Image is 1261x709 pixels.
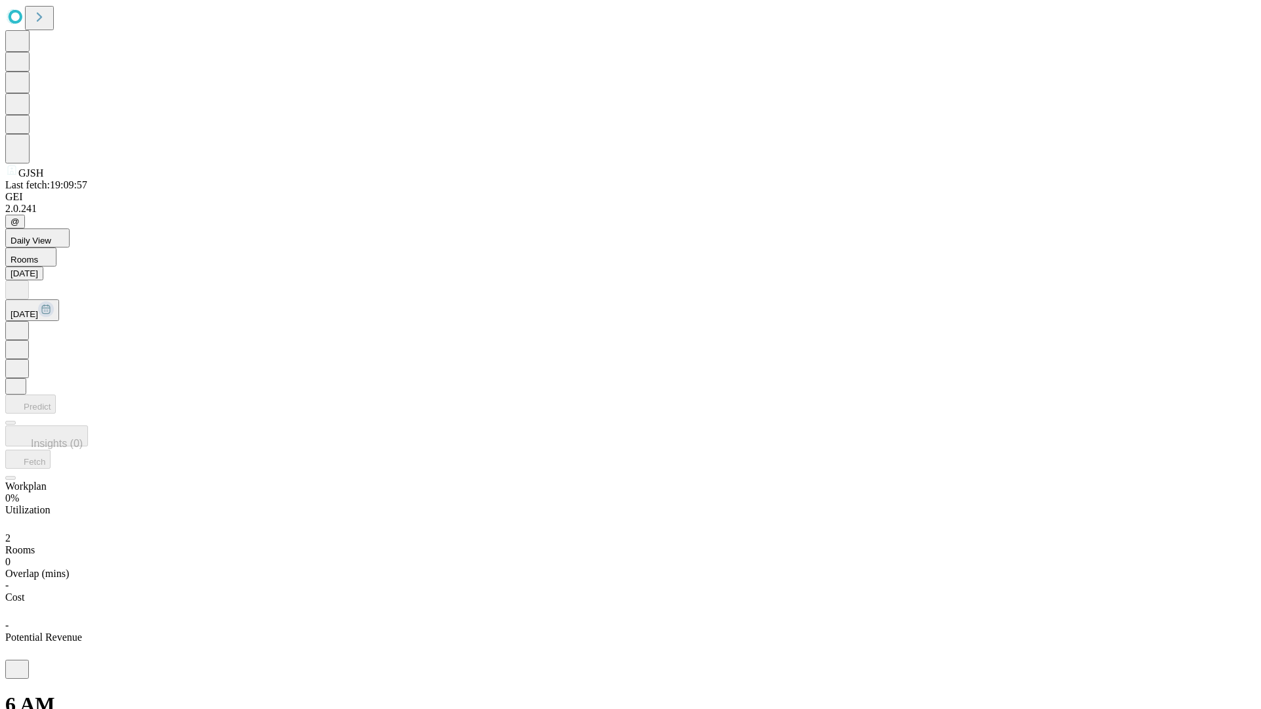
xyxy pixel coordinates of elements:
span: Workplan [5,481,47,492]
span: GJSH [18,167,43,179]
button: Insights (0) [5,425,88,446]
span: 0 [5,556,11,567]
button: Predict [5,395,56,414]
span: 0% [5,492,19,504]
span: - [5,580,9,591]
span: 2 [5,532,11,544]
span: Utilization [5,504,50,515]
span: Cost [5,591,24,603]
span: Rooms [11,255,38,265]
span: Daily View [11,236,51,246]
span: Potential Revenue [5,632,82,643]
button: [DATE] [5,299,59,321]
span: - [5,620,9,631]
span: [DATE] [11,309,38,319]
button: Rooms [5,247,56,267]
button: [DATE] [5,267,43,280]
div: 2.0.241 [5,203,1256,215]
span: Overlap (mins) [5,568,69,579]
button: Daily View [5,228,70,247]
button: Fetch [5,450,51,469]
span: Rooms [5,544,35,555]
div: GEI [5,191,1256,203]
span: Last fetch: 19:09:57 [5,179,87,190]
button: @ [5,215,25,228]
span: Insights (0) [31,438,83,449]
span: @ [11,217,20,226]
